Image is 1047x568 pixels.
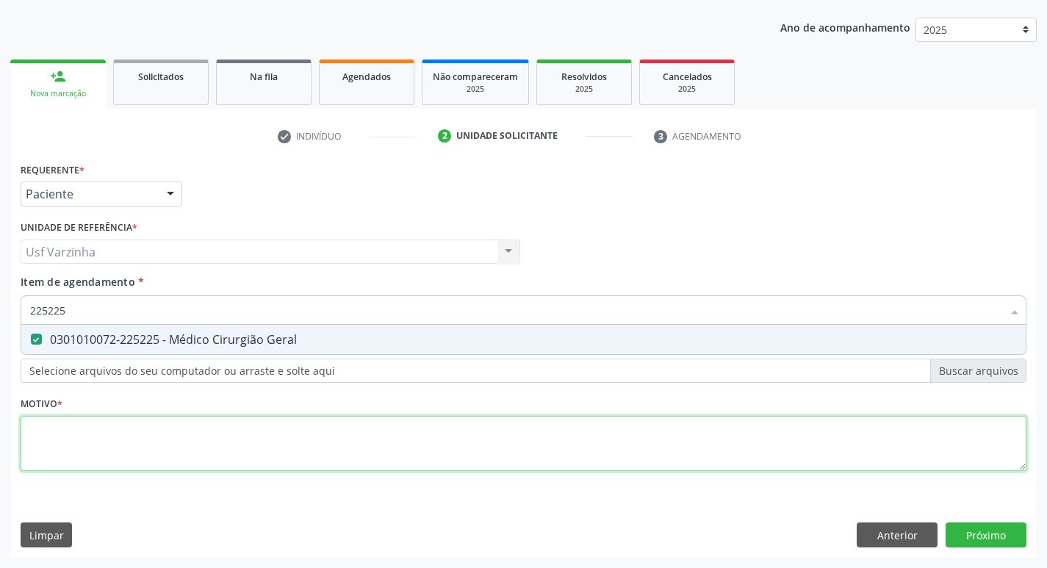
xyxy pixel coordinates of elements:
label: Unidade de referência [21,217,137,240]
div: 2 [438,129,451,143]
label: Requerente [21,159,84,181]
div: person_add [50,68,66,85]
button: Próximo [946,522,1026,547]
input: Buscar por procedimentos [30,295,1002,325]
span: Item de agendamento [21,275,135,289]
div: Unidade solicitante [456,129,558,143]
label: Motivo [21,393,62,416]
div: Nova marcação [21,88,96,99]
span: Cancelados [663,71,712,83]
span: Na fila [250,71,278,83]
div: 0301010072-225225 - Médico Cirurgião Geral [30,334,1017,345]
button: Anterior [857,522,938,547]
span: Solicitados [138,71,184,83]
div: 2025 [433,84,518,95]
span: Paciente [26,187,152,201]
div: 2025 [650,84,724,95]
span: Não compareceram [433,71,518,83]
span: Agendados [342,71,391,83]
button: Limpar [21,522,72,547]
p: Ano de acompanhamento [780,18,910,36]
div: 2025 [547,84,621,95]
span: Resolvidos [561,71,607,83]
